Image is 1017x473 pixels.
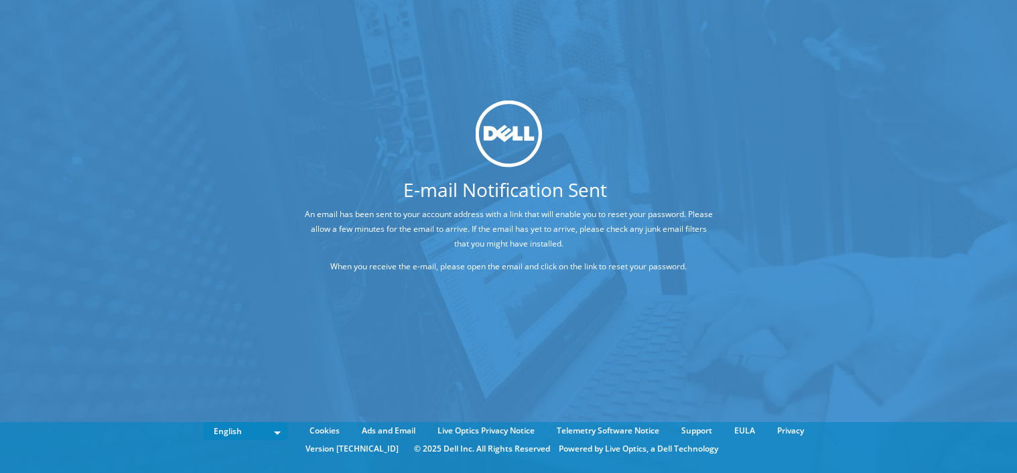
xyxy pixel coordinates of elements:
li: Powered by Live Optics, a Dell Technology [559,442,718,456]
a: Cookies [299,423,350,438]
a: Ads and Email [352,423,425,438]
li: © 2025 Dell Inc. All Rights Reserved [407,442,557,456]
a: Live Optics Privacy Notice [427,423,545,438]
li: Version [TECHNICAL_ID] [299,442,405,456]
h1: E-mail Notification Sent [255,180,756,199]
a: EULA [724,423,765,438]
a: Privacy [767,423,814,438]
p: An email has been sent to your account address with a link that will enable you to reset your pas... [305,207,713,251]
img: dell_svg_logo.svg [475,100,542,167]
p: When you receive the e-mail, please open the email and click on the link to reset your password. [305,259,713,274]
a: Support [671,423,722,438]
a: Telemetry Software Notice [547,423,669,438]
